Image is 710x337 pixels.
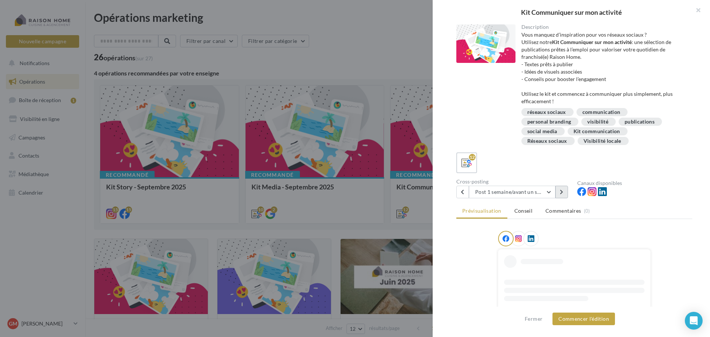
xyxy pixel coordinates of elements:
[527,119,571,125] div: personal branding
[587,119,608,125] div: visibilité
[456,179,571,184] div: Cross-posting
[527,138,567,144] div: Réseaux sociaux
[552,313,615,325] button: Commencer l'édition
[582,109,621,115] div: communication
[574,129,620,134] div: Kit communication
[527,109,566,115] div: réseaux sociaux
[552,39,632,45] strong: Kit Communiquer sur mon activité
[584,208,590,214] span: (0)
[545,207,581,215] span: Commentaires
[469,186,555,198] button: Post 1 semaine/avant un salon
[522,314,545,323] button: Fermer
[584,138,621,144] div: Visibilité locale
[521,24,687,30] div: Description
[577,181,692,186] div: Canaux disponibles
[444,9,698,16] div: Kit Communiquer sur mon activité
[527,129,557,134] div: social media
[625,119,655,125] div: publications
[521,31,687,105] div: Vous manquez d’inspiration pour vos réseaux sociaux ? Utilisez notre : une sélection de publicati...
[514,208,532,214] span: Conseil
[685,312,703,330] div: Open Intercom Messenger
[469,154,476,161] div: 12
